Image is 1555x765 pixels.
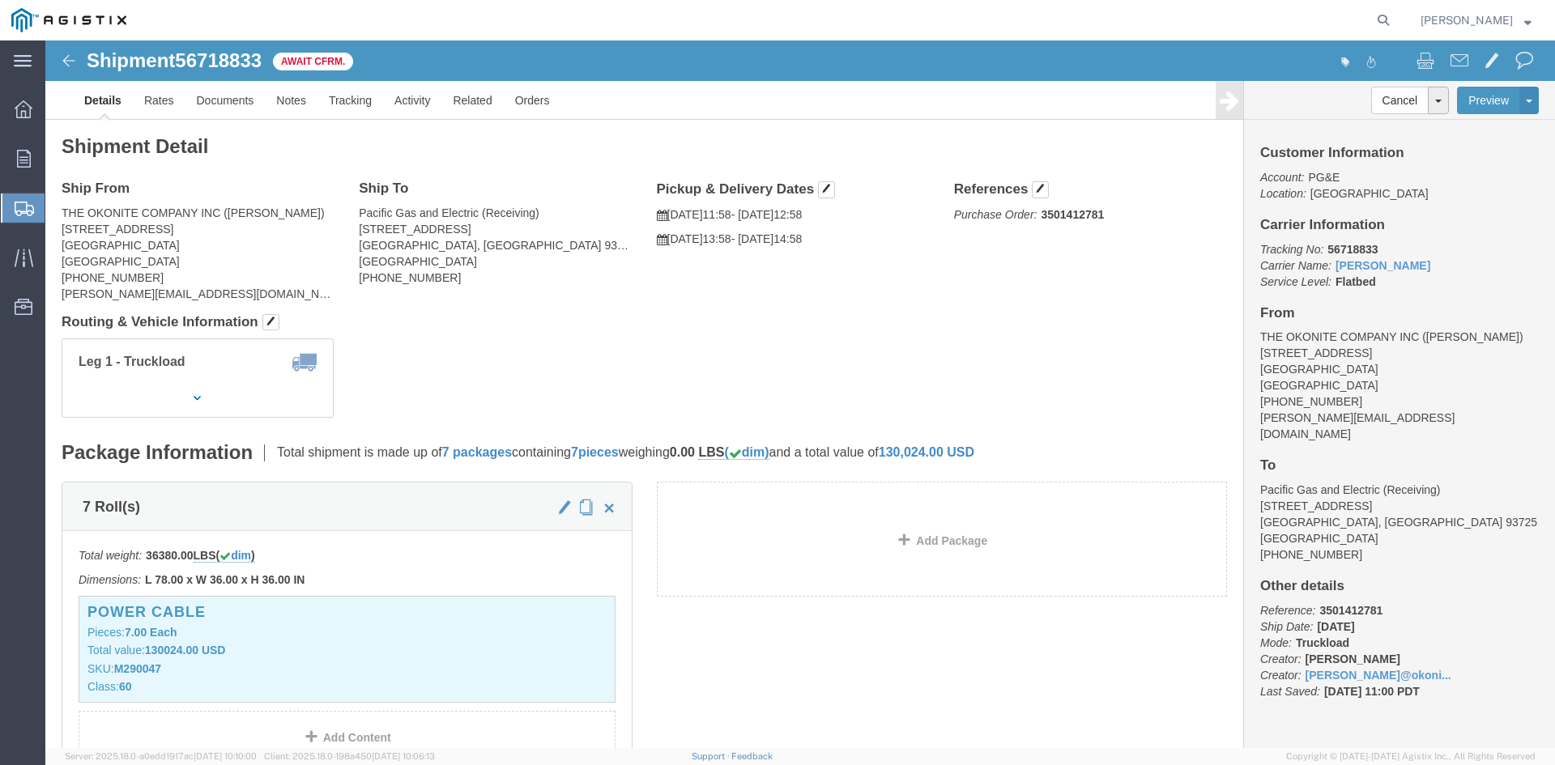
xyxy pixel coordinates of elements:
span: Client: 2025.18.0-198a450 [264,751,435,761]
img: logo [11,8,126,32]
span: [DATE] 10:06:13 [372,751,435,761]
span: Server: 2025.18.0-a0edd1917ac [65,751,257,761]
a: Feedback [731,751,773,761]
a: Support [692,751,732,761]
span: Mario Castellanos [1421,11,1513,29]
iframe: FS Legacy Container [45,40,1555,748]
span: Copyright © [DATE]-[DATE] Agistix Inc., All Rights Reserved [1286,750,1536,763]
span: [DATE] 10:10:00 [194,751,257,761]
button: [PERSON_NAME] [1420,11,1532,30]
